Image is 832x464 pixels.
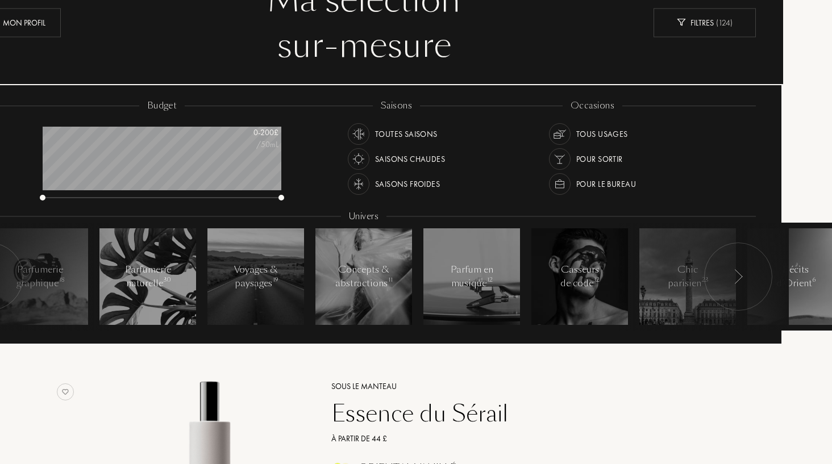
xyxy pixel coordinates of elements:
span: 12 [487,276,493,284]
img: usage_occasion_work_white.svg [552,176,568,192]
span: 19 [273,276,278,284]
img: usage_occasion_party_white.svg [552,151,568,167]
div: occasions [563,99,622,112]
div: Voyages & paysages [232,263,280,290]
img: arr_left.svg [734,269,743,284]
div: Filtres [654,8,756,37]
div: Pour le bureau [576,173,636,195]
span: 12 [594,276,600,284]
div: Pour sortir [576,148,623,170]
div: Saisons froides [375,173,440,195]
div: Récits d'Orient [772,263,820,290]
img: usage_season_hot_white.svg [351,151,367,167]
div: saisons [373,99,420,112]
div: Toutes saisons [375,123,438,145]
img: usage_occasion_all_white.svg [552,126,568,142]
div: Casseurs de code [556,263,604,290]
span: 11 [388,276,393,284]
div: Parfumerie naturelle [124,263,172,290]
div: Saisons chaudes [375,148,445,170]
img: usage_season_cold_white.svg [351,176,367,192]
a: Essence du Sérail [323,400,654,427]
div: Univers [341,210,386,223]
img: usage_season_average_white.svg [351,126,367,142]
img: no_like_p.png [57,383,74,400]
span: 30 [164,276,170,284]
a: À partir de 44 £ [323,433,654,445]
div: budget [139,99,185,112]
span: ( 124 ) [714,17,733,27]
a: Sous le Manteau [323,381,654,392]
div: Concepts & abstractions [335,263,392,290]
img: new_filter_w.svg [677,19,685,26]
span: 6 [813,276,816,284]
div: Parfum en musique [448,263,496,290]
div: 0 - 200 £ [222,127,278,139]
div: /50mL [222,139,278,151]
div: Tous usages [576,123,628,145]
